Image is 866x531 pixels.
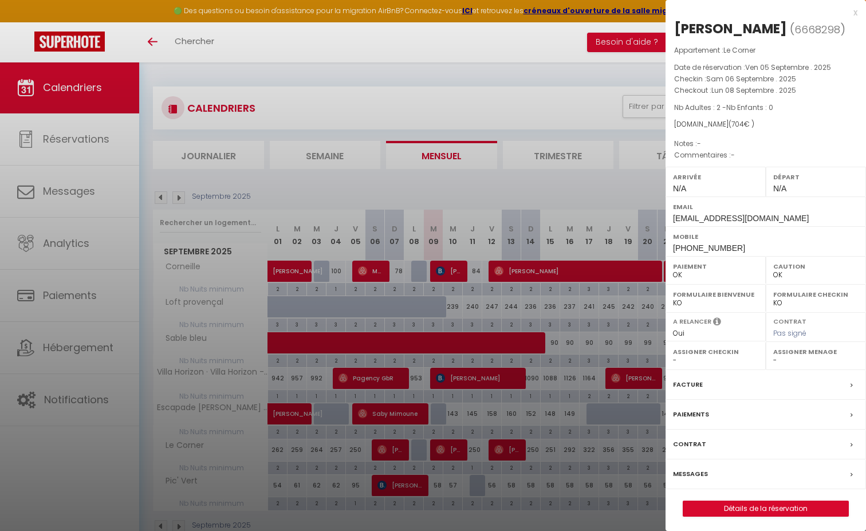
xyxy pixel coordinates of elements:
[673,261,758,272] label: Paiement
[794,22,840,37] span: 6668298
[666,6,857,19] div: x
[674,150,857,161] p: Commentaires :
[773,317,806,324] label: Contrat
[731,150,735,160] span: -
[674,45,857,56] p: Appartement :
[674,85,857,96] p: Checkout :
[673,317,711,327] label: A relancer
[773,346,859,357] label: Assigner Menage
[683,501,848,516] a: Détails de la réservation
[726,103,773,112] span: Nb Enfants : 0
[683,501,849,517] button: Détails de la réservation
[723,45,755,55] span: Le Corner
[773,289,859,300] label: Formulaire Checkin
[673,214,809,223] span: [EMAIL_ADDRESS][DOMAIN_NAME]
[674,103,773,112] span: Nb Adultes : 2 -
[731,119,744,129] span: 704
[673,184,686,193] span: N/A
[773,328,806,338] span: Pas signé
[673,171,758,183] label: Arrivée
[790,21,845,37] span: ( )
[673,231,859,242] label: Mobile
[773,261,859,272] label: Caution
[773,171,859,183] label: Départ
[674,62,857,73] p: Date de réservation :
[673,243,745,253] span: [PHONE_NUMBER]
[674,119,857,130] div: [DOMAIN_NAME]
[673,468,708,480] label: Messages
[674,19,787,38] div: [PERSON_NAME]
[729,119,754,129] span: ( € )
[673,379,703,391] label: Facture
[706,74,796,84] span: Sam 06 Septembre . 2025
[773,184,786,193] span: N/A
[673,289,758,300] label: Formulaire Bienvenue
[697,139,701,148] span: -
[711,85,796,95] span: Lun 08 Septembre . 2025
[745,62,831,72] span: Ven 05 Septembre . 2025
[674,73,857,85] p: Checkin :
[673,408,709,420] label: Paiements
[713,317,721,329] i: Sélectionner OUI si vous souhaiter envoyer les séquences de messages post-checkout
[674,138,857,150] p: Notes :
[673,438,706,450] label: Contrat
[673,201,859,213] label: Email
[673,346,758,357] label: Assigner Checkin
[9,5,44,39] button: Ouvrir le widget de chat LiveChat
